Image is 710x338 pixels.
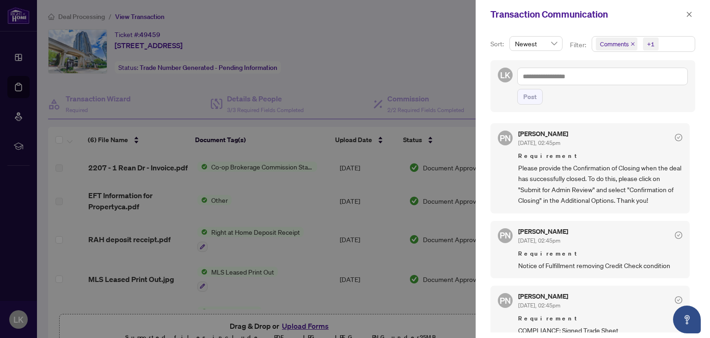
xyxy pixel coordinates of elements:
span: Please provide the Confirmation of Closing when the deal has successfully closed. To do this, ple... [518,163,682,206]
span: Requirement [518,314,682,323]
p: Filter: [570,40,588,50]
span: LK [500,69,510,81]
span: PN [500,294,511,307]
button: Post [517,89,543,105]
div: +1 [647,39,655,49]
span: Notice of Fulfillment removing Credit Check condition [518,260,682,271]
span: Newest [515,37,557,50]
span: PN [500,229,511,242]
span: close [686,11,692,18]
span: Requirement [518,249,682,258]
div: Transaction Communication [490,7,683,21]
span: [DATE], 02:45pm [518,237,560,244]
h5: [PERSON_NAME] [518,228,568,235]
span: check-circle [675,134,682,141]
span: Comments [596,38,637,50]
h5: [PERSON_NAME] [518,131,568,137]
span: check-circle [675,232,682,239]
h5: [PERSON_NAME] [518,293,568,300]
span: Comments [600,39,629,49]
span: close [630,42,635,46]
button: Open asap [673,306,701,333]
span: check-circle [675,296,682,304]
span: [DATE], 02:45pm [518,139,560,146]
span: Requirement [518,151,682,161]
span: [DATE], 02:45pm [518,302,560,309]
span: COMPLIANCE: Signed Trade Sheet [518,325,682,336]
span: PN [500,131,511,144]
p: Sort: [490,39,506,49]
